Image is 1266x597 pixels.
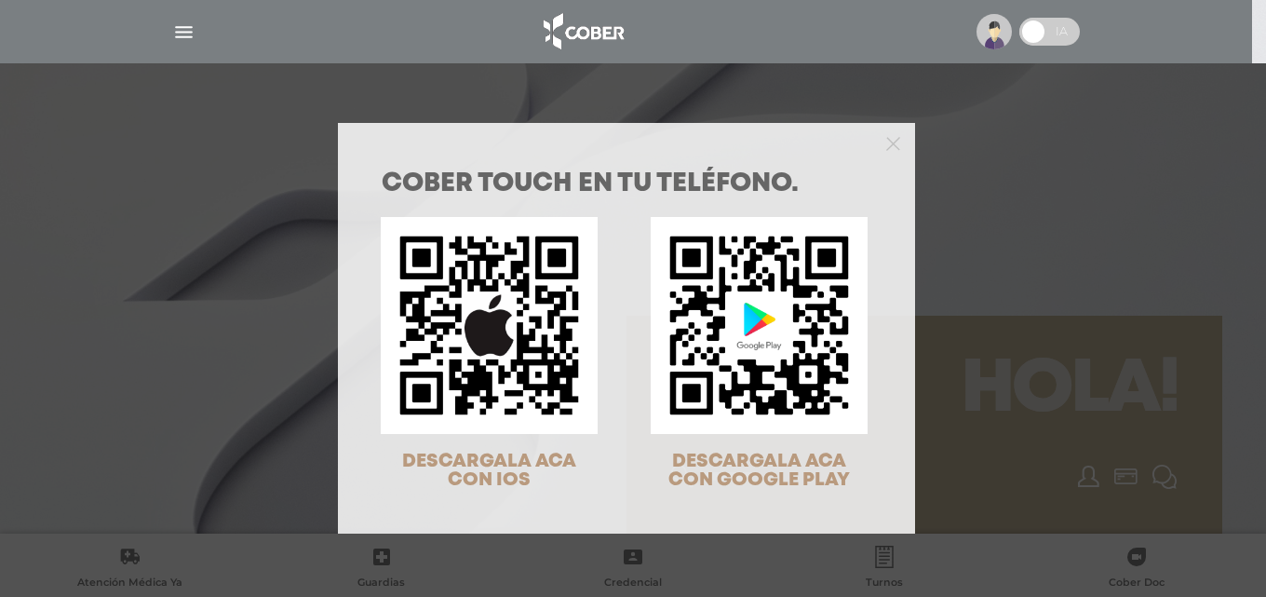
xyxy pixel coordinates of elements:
img: qr-code [651,217,868,434]
span: DESCARGALA ACA CON GOOGLE PLAY [668,453,850,489]
h1: COBER TOUCH en tu teléfono. [382,171,871,197]
button: Close [886,134,900,151]
span: DESCARGALA ACA CON IOS [402,453,576,489]
img: qr-code [381,217,598,434]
